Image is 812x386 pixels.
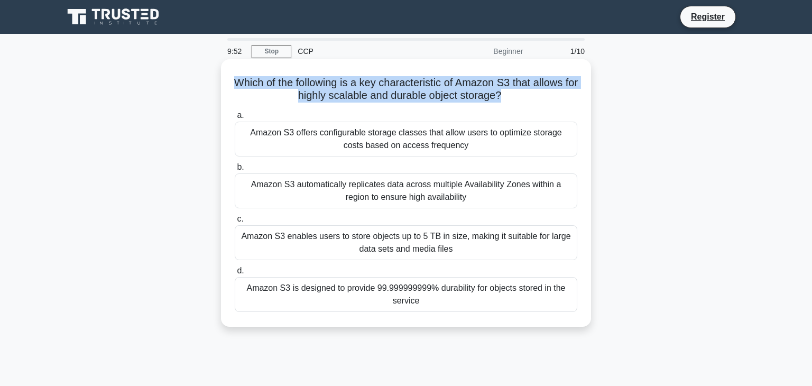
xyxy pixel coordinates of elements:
div: Amazon S3 automatically replicates data across multiple Availability Zones within a region to ens... [235,173,577,208]
span: b. [237,162,244,171]
span: d. [237,266,244,275]
div: 9:52 [221,41,252,62]
h5: Which of the following is a key characteristic of Amazon S3 that allows for highly scalable and d... [234,76,578,103]
div: CCP [291,41,437,62]
div: Amazon S3 enables users to store objects up to 5 TB in size, making it suitable for large data se... [235,225,577,260]
div: 1/10 [529,41,591,62]
span: a. [237,111,244,120]
div: Amazon S3 is designed to provide 99.999999999% durability for objects stored in the service [235,277,577,312]
div: Amazon S3 offers configurable storage classes that allow users to optimize storage costs based on... [235,122,577,157]
span: c. [237,214,243,223]
div: Beginner [437,41,529,62]
a: Stop [252,45,291,58]
a: Register [685,10,731,23]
